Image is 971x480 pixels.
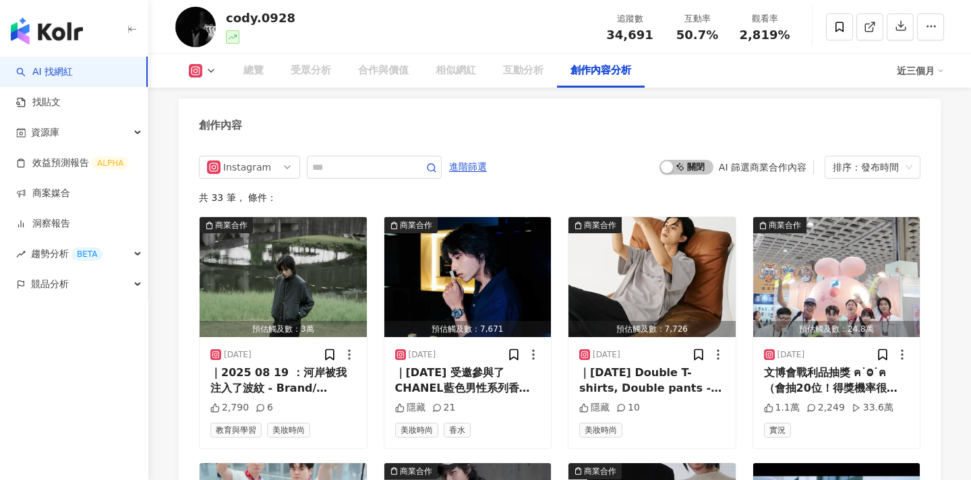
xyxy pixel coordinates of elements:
[897,60,944,82] div: 近三個月
[291,63,331,79] div: 受眾分析
[199,192,920,203] div: 共 33 筆 ， 條件：
[568,321,736,338] div: 預估觸及數：7,726
[395,423,438,438] span: 美妝時尚
[740,28,790,42] span: 2,819%
[210,401,249,415] div: 2,790
[570,63,631,79] div: 創作內容分析
[604,12,655,26] div: 追蹤數
[568,217,736,337] img: post-image
[753,217,920,337] img: post-image
[226,9,295,26] div: cody.0928
[777,349,805,361] div: [DATE]
[579,365,725,396] div: ｜[DATE] Double T-shirts, Double pants - Brand/ @[DOMAIN_NAME] Photographer/ @eddie_liao_
[584,218,616,232] div: 商業合作
[16,217,70,231] a: 洞察報告
[31,239,102,269] span: 趨勢分析
[769,218,801,232] div: 商業合作
[503,63,543,79] div: 互動分析
[16,187,70,200] a: 商案媒合
[215,218,247,232] div: 商業合作
[16,156,129,170] a: 效益預測報告ALPHA
[175,7,216,47] img: KOL Avatar
[395,401,425,415] div: 隱藏
[210,423,262,438] span: 教育與學習
[256,401,273,415] div: 6
[395,365,541,396] div: ｜[DATE] 受邀參與了CHANEL藍色男性系列香氛的第四個全新作品上市派對🌊🌌 - Bleu de CHANEL 「香奈兒藍色男性淬煉香精」以檀香木為核心，注入皮革與岩薔薇的神秘氣息，融合木...
[200,217,367,337] button: 商業合作預估觸及數：3萬
[444,423,471,438] span: 香水
[243,63,264,79] div: 總覽
[16,96,61,109] a: 找貼文
[400,218,432,232] div: 商業合作
[400,464,432,478] div: 商業合作
[384,217,552,337] button: 商業合作預估觸及數：7,671
[448,156,488,177] button: 進階篩選
[358,63,409,79] div: 合作與價值
[719,162,806,173] div: AI 篩選商業合作內容
[753,217,920,337] button: 商業合作預估觸及數：24.8萬
[579,401,610,415] div: 隱藏
[833,156,900,178] div: 排序：發布時間
[432,401,456,415] div: 21
[579,423,622,438] span: 美妝時尚
[11,18,83,44] img: logo
[593,349,620,361] div: [DATE]
[806,401,845,415] div: 2,249
[200,321,367,338] div: 預估觸及數：3萬
[267,423,310,438] span: 美妝時尚
[384,321,552,338] div: 預估觸及數：7,671
[224,349,252,361] div: [DATE]
[199,118,242,133] div: 創作內容
[409,349,436,361] div: [DATE]
[210,365,356,396] div: ｜2025 08 19 ：河岸被我注入了波紋 - Brand/ @equalnear Photographer/ @yanlenzz
[616,401,640,415] div: 10
[606,28,653,42] span: 34,691
[764,401,800,415] div: 1.1萬
[764,423,791,438] span: 實況
[31,117,59,148] span: 資源庫
[71,247,102,261] div: BETA
[852,401,893,415] div: 33.6萬
[584,464,616,478] div: 商業合作
[739,12,790,26] div: 觀看率
[16,65,73,79] a: searchAI 找網紅
[676,28,718,42] span: 50.7%
[568,217,736,337] button: 商業合作預估觸及數：7,726
[223,156,267,178] div: Instagram
[436,63,476,79] div: 相似網紅
[449,156,487,178] span: 進階篩選
[764,365,910,396] div: 文博會戰利品抽獎 ฅ˙Ⱉ˙ฅ （會抽20位！得獎機率很高！） ✨ 首先！先追蹤 @a.ming.beef 再來！在此影片留言許願想要的創作者並標記一位朋友即可參加抽獎喔！！ ex: @（一位朋友...
[31,269,69,299] span: 競品分析
[672,12,723,26] div: 互動率
[753,321,920,338] div: 預估觸及數：24.8萬
[200,217,367,337] img: post-image
[16,249,26,259] span: rise
[384,217,552,337] img: post-image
